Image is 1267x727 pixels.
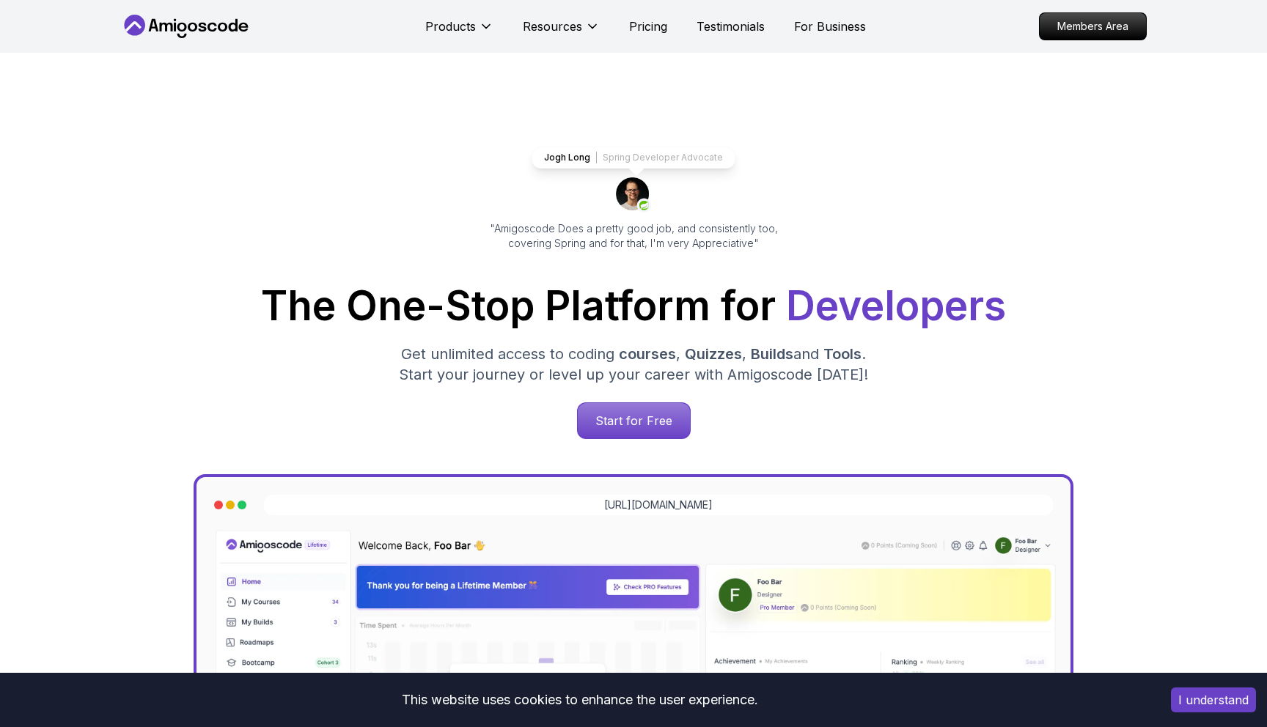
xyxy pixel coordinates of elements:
div: This website uses cookies to enhance the user experience. [11,684,1149,716]
p: Products [425,18,476,35]
p: Members Area [1040,13,1146,40]
a: Testimonials [697,18,765,35]
button: Products [425,18,493,47]
p: Get unlimited access to coding , , and . Start your journey or level up your career with Amigosco... [387,344,880,385]
p: "Amigoscode Does a pretty good job, and consistently too, covering Spring and for that, I'm very ... [469,221,798,251]
span: Tools [823,345,862,363]
span: Builds [751,345,793,363]
a: For Business [794,18,866,35]
span: Developers [786,281,1006,330]
h1: The One-Stop Platform for [132,286,1135,326]
a: Members Area [1039,12,1147,40]
p: Jogh Long [544,152,590,163]
a: Start for Free [577,402,691,439]
img: josh long [616,177,651,213]
span: Quizzes [685,345,742,363]
a: [URL][DOMAIN_NAME] [604,498,713,512]
a: Pricing [629,18,667,35]
p: Spring Developer Advocate [603,152,723,163]
button: Accept cookies [1171,687,1256,712]
p: Resources [523,18,582,35]
button: Resources [523,18,600,47]
p: Start for Free [578,403,690,438]
span: courses [619,345,676,363]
